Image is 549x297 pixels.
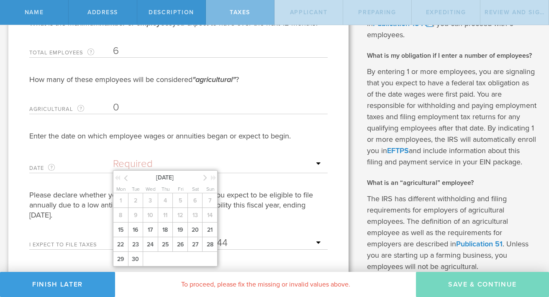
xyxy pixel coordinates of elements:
span: 29 [113,252,128,266]
iframe: Chat Widget [507,232,549,272]
a: EFTPS [387,146,409,155]
span: Thu [162,186,169,192]
span: Expediting [426,9,466,16]
h2: What is my obligation if I enter a number of employees? [367,51,536,60]
div: Please declare whether you will file taxes quarterly, or if you expect to be eligible to file ann... [29,190,328,220]
span: Applicant [290,9,327,16]
span: [DATE] [129,173,200,182]
span: 25 [158,237,173,252]
span: Tue [132,186,140,192]
span: Mon [116,186,126,192]
button: Save & Continue [416,272,549,297]
span: Review and Sign [485,9,545,16]
em: "agricultural" [192,75,236,84]
span: 23 [128,237,143,252]
span: 16 [128,223,143,237]
span: 20 [187,223,203,237]
span: 28 [202,237,217,252]
p: By entering 1 or more employees, you are signaling that you expect to have a federal tax obligati... [367,66,536,168]
span: 19 [172,223,187,237]
span: Fri [178,186,184,192]
span: Sun [206,186,214,192]
a: Publication 51 [456,239,503,248]
label: Total Employees [29,48,113,57]
span: 21 [202,223,217,237]
label: I expect to file taxes [29,242,113,249]
input: Required [113,158,323,170]
span: 24 [143,237,158,252]
p: The IRS has different withholding and filing requirements for employers of agricultural employees... [367,193,536,272]
span: 30 [128,252,144,266]
span: Sat [192,186,199,192]
h2: What is an “agricultural” employee? [367,178,536,187]
span: Wed [146,186,156,192]
span: 26 [172,237,187,252]
span: Description [149,9,194,16]
span: 17 [143,223,158,237]
span: Preparing [358,9,396,16]
label: Date [29,163,113,173]
div: How many of these employees will be considered ? [29,74,328,84]
input: # of employees [113,45,323,57]
span: 18 [158,223,173,237]
span: 27 [187,237,203,252]
span: 15 [113,223,128,237]
span: To proceed, please fix the missing or invalid values above. [181,280,350,289]
div: Enter the date on which employee wages or annuities began or expect to begin. [29,131,328,141]
span: Taxes [230,9,250,16]
span: Name [25,9,44,16]
span: Address [87,9,118,16]
label: Agricultural [29,104,113,114]
span: 22 [113,237,128,252]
